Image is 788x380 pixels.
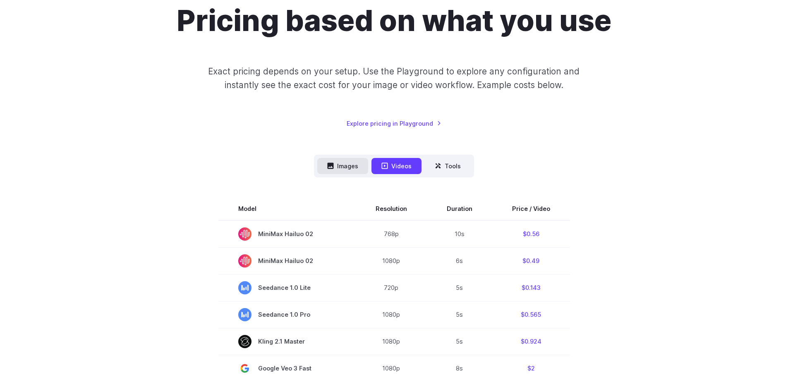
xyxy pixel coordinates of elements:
[427,220,492,248] td: 10s
[347,119,441,128] a: Explore pricing in Playground
[238,362,336,375] span: Google Veo 3 Fast
[317,158,368,174] button: Images
[427,301,492,328] td: 5s
[238,227,336,241] span: MiniMax Hailuo 02
[427,197,492,220] th: Duration
[425,158,471,174] button: Tools
[492,247,570,274] td: $0.49
[192,65,595,92] p: Exact pricing depends on your setup. Use the Playground to explore any configuration and instantl...
[492,301,570,328] td: $0.565
[218,197,356,220] th: Model
[371,158,422,174] button: Videos
[492,328,570,355] td: $0.924
[356,301,427,328] td: 1080p
[356,247,427,274] td: 1080p
[238,335,336,348] span: Kling 2.1 Master
[427,274,492,301] td: 5s
[492,220,570,248] td: $0.56
[356,328,427,355] td: 1080p
[356,220,427,248] td: 768p
[177,3,611,38] h1: Pricing based on what you use
[492,197,570,220] th: Price / Video
[427,328,492,355] td: 5s
[238,308,336,321] span: Seedance 1.0 Pro
[238,281,336,294] span: Seedance 1.0 Lite
[356,274,427,301] td: 720p
[492,274,570,301] td: $0.143
[427,247,492,274] td: 6s
[238,254,336,268] span: MiniMax Hailuo 02
[356,197,427,220] th: Resolution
